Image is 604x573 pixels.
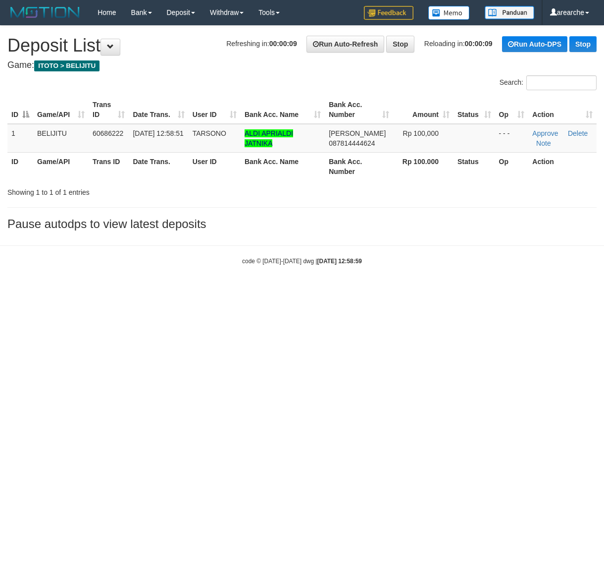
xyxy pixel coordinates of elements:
[7,183,244,197] div: Showing 1 to 1 of 1 entries
[241,96,325,124] th: Bank Acc. Name: activate to sort column ascending
[7,152,33,180] th: ID
[34,60,100,71] span: ITOTO > BELIJITU
[193,129,226,137] span: TARSONO
[453,96,495,124] th: Status: activate to sort column ascending
[33,152,89,180] th: Game/API
[393,96,453,124] th: Amount: activate to sort column ascending
[569,36,597,52] a: Stop
[33,96,89,124] th: Game/API: activate to sort column ascending
[7,218,597,230] h3: Pause autodps to view latest deposits
[325,152,393,180] th: Bank Acc. Number
[7,36,597,56] h1: Deposit List
[536,139,551,147] a: Note
[424,40,493,48] span: Reloading in:
[242,258,362,265] small: code © [DATE]-[DATE] dwg |
[317,258,362,265] strong: [DATE] 12:58:59
[528,96,597,124] th: Action: activate to sort column ascending
[129,152,188,180] th: Date Trans.
[189,96,241,124] th: User ID: activate to sort column ascending
[329,139,375,147] span: Copy 087814444624 to clipboard
[485,6,534,19] img: panduan.png
[325,96,393,124] th: Bank Acc. Number: activate to sort column ascending
[495,96,529,124] th: Op: activate to sort column ascending
[568,129,588,137] a: Delete
[133,129,183,137] span: [DATE] 12:58:51
[7,96,33,124] th: ID: activate to sort column descending
[428,6,470,20] img: Button%20Memo.svg
[269,40,297,48] strong: 00:00:09
[465,40,493,48] strong: 00:00:09
[393,152,453,180] th: Rp 100.000
[306,36,384,53] a: Run Auto-Refresh
[528,152,597,180] th: Action
[93,129,123,137] span: 60686222
[526,75,597,90] input: Search:
[386,36,414,53] a: Stop
[364,6,413,20] img: Feedback.jpg
[129,96,188,124] th: Date Trans.: activate to sort column ascending
[7,5,83,20] img: MOTION_logo.png
[453,152,495,180] th: Status
[495,152,529,180] th: Op
[532,129,558,137] a: Approve
[89,152,129,180] th: Trans ID
[7,124,33,153] td: 1
[241,152,325,180] th: Bank Acc. Name
[329,129,386,137] span: [PERSON_NAME]
[495,124,529,153] td: - - -
[502,36,567,52] a: Run Auto-DPS
[500,75,597,90] label: Search:
[245,129,293,147] a: ALDI APRIALDI JATNIKA
[89,96,129,124] th: Trans ID: activate to sort column ascending
[189,152,241,180] th: User ID
[33,124,89,153] td: BELIJITU
[7,60,597,70] h4: Game:
[226,40,297,48] span: Refreshing in:
[403,129,439,137] span: Rp 100,000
